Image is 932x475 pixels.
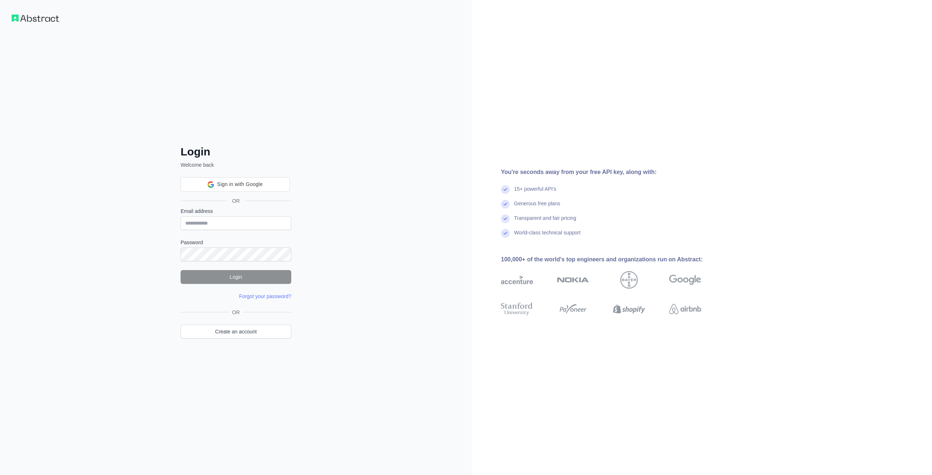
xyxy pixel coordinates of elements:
[669,271,701,289] img: google
[181,145,291,158] h2: Login
[181,239,291,246] label: Password
[514,200,560,214] div: Generous free plans
[514,185,556,200] div: 15+ powerful API's
[613,301,645,317] img: shopify
[239,293,291,299] a: Forgot your password?
[501,301,533,317] img: stanford university
[620,271,638,289] img: bayer
[501,168,724,177] div: You're seconds away from your free API key, along with:
[669,301,701,317] img: airbnb
[181,270,291,284] button: Login
[501,185,510,194] img: check mark
[181,207,291,215] label: Email address
[514,229,581,244] div: World-class technical support
[501,200,510,209] img: check mark
[226,197,246,205] span: OR
[181,177,290,192] div: Sign in with Google
[501,255,724,264] div: 100,000+ of the world's top engineers and organizations run on Abstract:
[181,325,291,339] a: Create an account
[501,229,510,238] img: check mark
[501,214,510,223] img: check mark
[12,15,59,22] img: Workflow
[217,181,262,188] span: Sign in with Google
[229,309,243,316] span: OR
[501,271,533,289] img: accenture
[514,214,576,229] div: Transparent and fair pricing
[557,301,589,317] img: payoneer
[557,271,589,289] img: nokia
[181,161,291,169] p: Welcome back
